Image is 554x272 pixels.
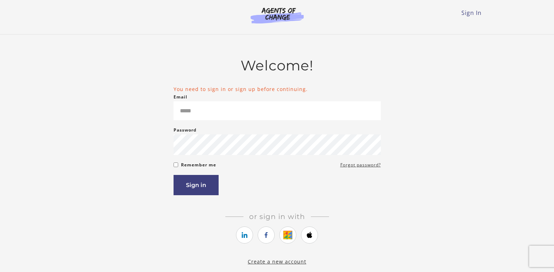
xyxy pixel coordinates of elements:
label: Password [174,126,197,134]
h2: Welcome! [174,57,381,74]
img: Agents of Change Logo [243,7,311,23]
button: Sign in [174,175,219,195]
li: You need to sign in or sign up before continuing. [174,85,381,93]
a: Forgot password? [340,161,381,169]
a: https://courses.thinkific.com/users/auth/apple?ss%5Breferral%5D=&ss%5Buser_return_to%5D=%2Faccoun... [301,226,318,244]
a: Sign In [461,9,482,17]
label: Remember me [181,161,216,169]
a: https://courses.thinkific.com/users/auth/google?ss%5Breferral%5D=&ss%5Buser_return_to%5D=%2Faccou... [279,226,296,244]
label: Email [174,93,187,101]
a: https://courses.thinkific.com/users/auth/linkedin?ss%5Breferral%5D=&ss%5Buser_return_to%5D=%2Facc... [236,226,253,244]
span: Or sign in with [243,212,311,221]
a: Create a new account [248,258,306,265]
a: https://courses.thinkific.com/users/auth/facebook?ss%5Breferral%5D=&ss%5Buser_return_to%5D=%2Facc... [258,226,275,244]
